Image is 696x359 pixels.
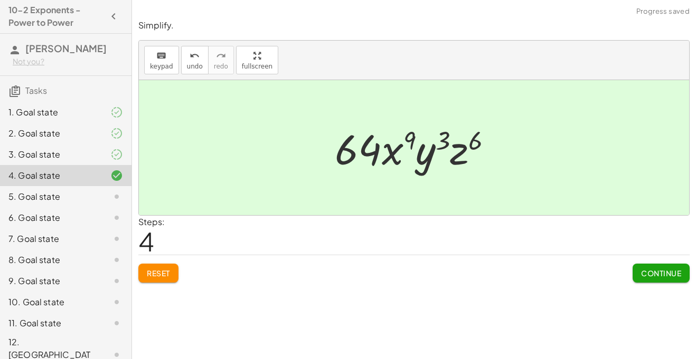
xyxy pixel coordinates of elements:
[8,296,93,308] div: 10. Goal state
[208,46,234,74] button: redoredo
[236,46,278,74] button: fullscreen
[147,268,170,278] span: Reset
[8,4,104,29] h4: 10-2 Exponents - Power to Power
[110,275,123,287] i: Task not started.
[187,63,203,70] span: undo
[242,63,272,70] span: fullscreen
[8,232,93,245] div: 7. Goal state
[110,148,123,161] i: Task finished and part of it marked as correct.
[110,296,123,308] i: Task not started.
[138,216,165,227] label: Steps:
[633,264,690,283] button: Continue
[156,50,166,62] i: keyboard
[25,42,107,54] span: [PERSON_NAME]
[13,56,123,67] div: Not you?
[8,148,93,161] div: 3. Goal state
[110,127,123,140] i: Task finished and part of it marked as correct.
[138,20,690,32] p: Simplify.
[190,50,200,62] i: undo
[138,225,154,257] span: 4
[214,63,228,70] span: redo
[641,268,681,278] span: Continue
[181,46,209,74] button: undoundo
[138,264,178,283] button: Reset
[216,50,226,62] i: redo
[8,127,93,140] div: 2. Goal state
[110,106,123,119] i: Task finished and part of it marked as correct.
[25,85,47,96] span: Tasks
[110,190,123,203] i: Task not started.
[8,275,93,287] div: 9. Goal state
[110,232,123,245] i: Task not started.
[110,169,123,182] i: Task finished and correct.
[8,169,93,182] div: 4. Goal state
[144,46,179,74] button: keyboardkeypad
[110,317,123,329] i: Task not started.
[636,6,690,17] span: Progress saved
[110,254,123,266] i: Task not started.
[150,63,173,70] span: keypad
[8,106,93,119] div: 1. Goal state
[8,211,93,224] div: 6. Goal state
[110,211,123,224] i: Task not started.
[8,254,93,266] div: 8. Goal state
[8,317,93,329] div: 11. Goal state
[8,190,93,203] div: 5. Goal state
